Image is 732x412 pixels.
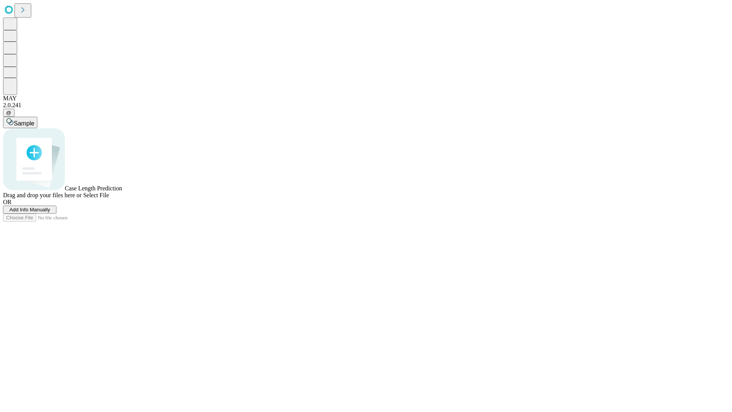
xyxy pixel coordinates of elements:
span: @ [6,110,11,116]
span: Select File [83,192,109,198]
span: Drag and drop your files here or [3,192,82,198]
button: Add Info Manually [3,206,56,214]
div: 2.0.241 [3,102,729,109]
span: Add Info Manually [10,207,50,212]
span: OR [3,199,11,205]
button: @ [3,109,14,117]
span: Case Length Prediction [65,185,122,192]
span: Sample [14,120,34,127]
button: Sample [3,117,37,128]
div: MAY [3,95,729,102]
